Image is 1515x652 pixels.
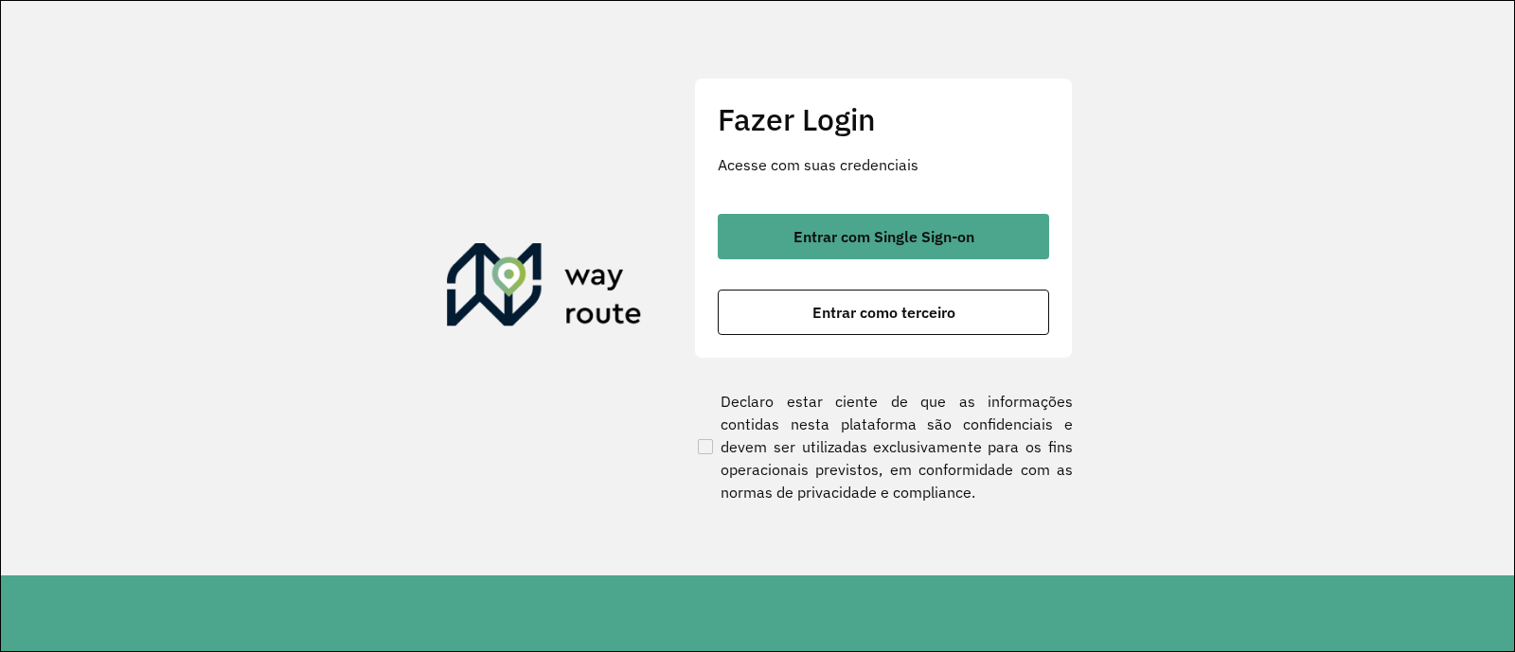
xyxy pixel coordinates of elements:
h2: Fazer Login [718,101,1049,137]
img: Roteirizador AmbevTech [447,243,642,334]
button: button [718,214,1049,259]
button: button [718,290,1049,335]
p: Acesse com suas credenciais [718,153,1049,176]
span: Entrar com Single Sign-on [793,229,974,244]
span: Entrar como terceiro [812,305,955,320]
label: Declaro estar ciente de que as informações contidas nesta plataforma são confidenciais e devem se... [694,390,1073,503]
